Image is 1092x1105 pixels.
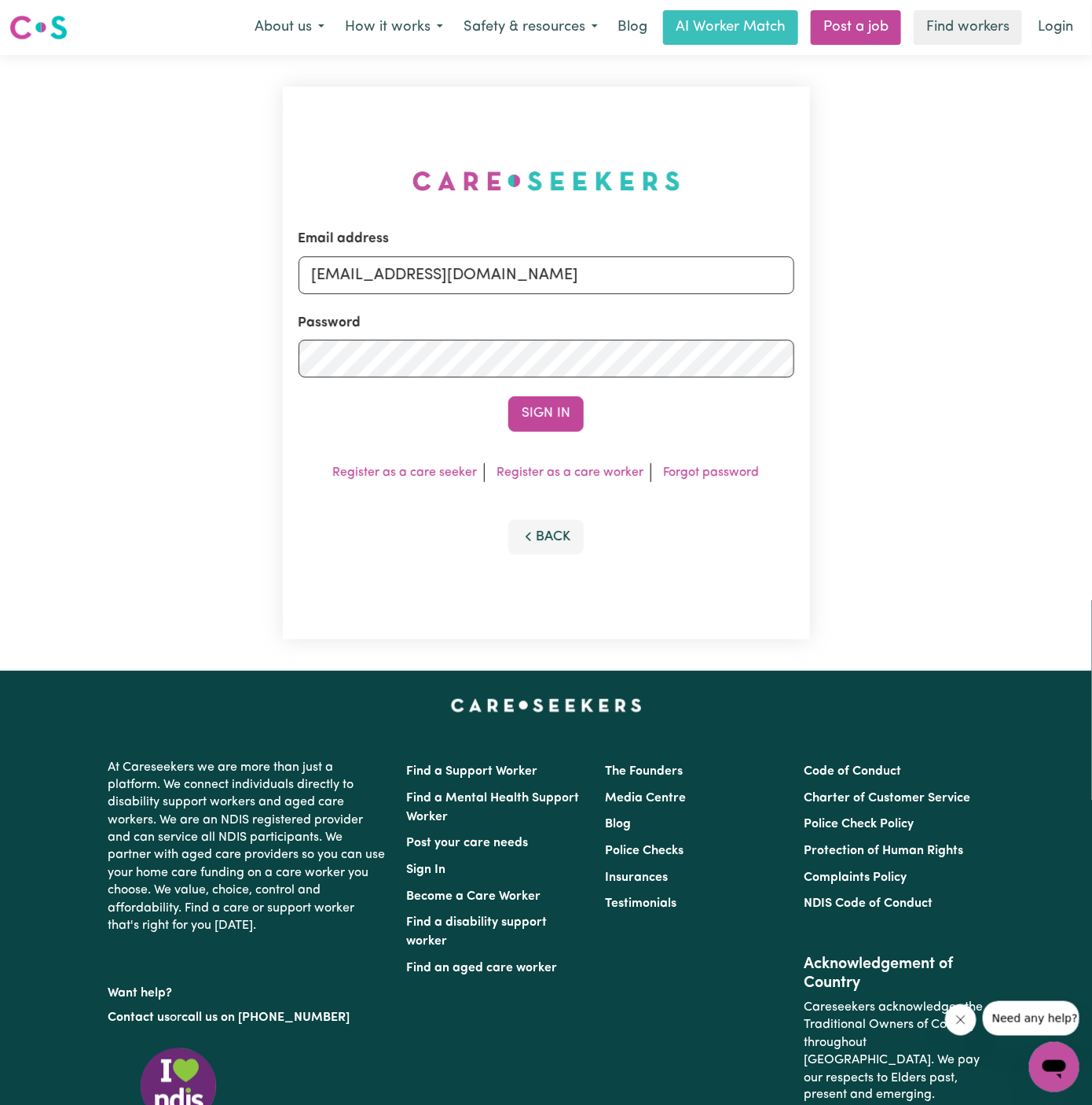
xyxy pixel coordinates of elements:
h2: Acknowledgement of Country [804,955,984,993]
p: Want help? [108,978,387,1002]
input: Email address [299,256,794,294]
a: Post a job [811,10,901,45]
a: Register as a care seeker [333,466,478,479]
img: Careseekers logo [9,13,68,42]
a: Find a Support Worker [406,765,537,778]
a: Charter of Customer Service [804,792,971,805]
iframe: Close message [945,1004,977,1036]
a: Sign In [406,864,445,876]
a: Contact us [108,1011,170,1024]
label: Email address [299,229,390,249]
button: Safety & resources [453,11,608,44]
a: Register as a care worker [497,466,644,479]
a: Find workers [914,10,1022,45]
iframe: Message from company [983,1001,1079,1036]
button: Back [508,520,584,554]
p: or [108,1003,387,1033]
label: Password [299,313,361,333]
a: Police Check Policy [804,818,914,831]
a: Careseekers home page [451,699,642,712]
a: NDIS Code of Conduct [804,897,933,910]
a: Media Centre [605,792,686,805]
a: Login [1028,10,1083,45]
a: call us on [PHONE_NUMBER] [181,1011,350,1024]
p: At Careseekers we are more than just a platform. We connect individuals directly to disability su... [108,753,387,941]
button: How it works [335,11,453,44]
a: Post your care needs [406,837,528,849]
iframe: Button to launch messaging window [1029,1042,1079,1092]
a: Insurances [605,871,668,884]
button: About us [244,11,335,44]
button: Sign In [508,396,584,431]
a: Testimonials [605,897,676,910]
a: Code of Conduct [804,765,902,778]
a: Find an aged care worker [406,962,557,974]
a: Careseekers logo [9,9,68,46]
a: Find a Mental Health Support Worker [406,792,579,823]
a: Become a Care Worker [406,890,541,903]
a: Blog [605,818,631,831]
a: The Founders [605,765,683,778]
a: Forgot password [664,466,760,479]
a: Complaints Policy [804,871,907,884]
a: Blog [608,10,657,45]
a: Find a disability support worker [406,916,547,948]
a: AI Worker Match [663,10,798,45]
a: Protection of Human Rights [804,845,964,857]
a: Police Checks [605,845,683,857]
